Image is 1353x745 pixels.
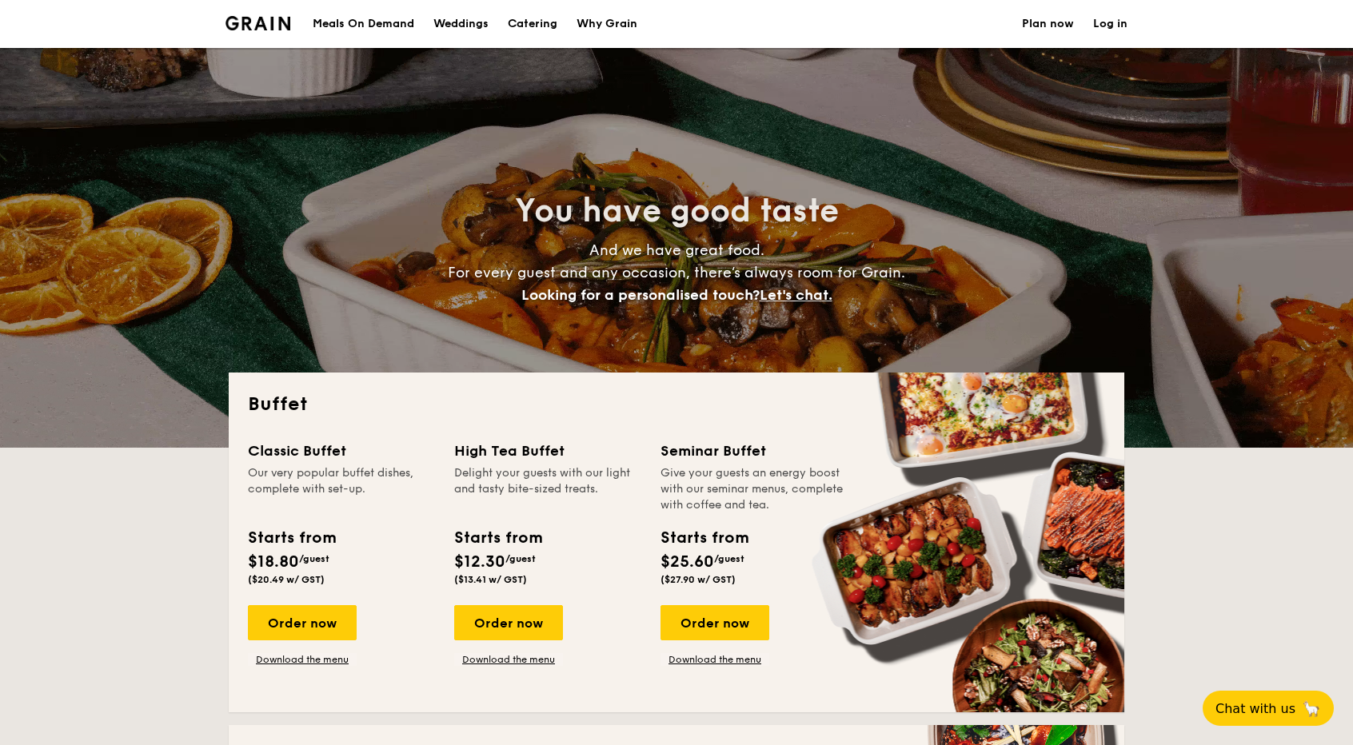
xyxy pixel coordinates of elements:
[661,552,714,572] span: $25.60
[454,552,505,572] span: $12.30
[1302,699,1321,718] span: 🦙
[225,16,290,30] img: Grain
[1203,691,1334,726] button: Chat with us🦙
[714,553,744,564] span: /guest
[661,526,748,550] div: Starts from
[454,526,541,550] div: Starts from
[661,605,769,640] div: Order now
[248,440,435,462] div: Classic Buffet
[661,574,736,585] span: ($27.90 w/ GST)
[521,286,760,304] span: Looking for a personalised touch?
[505,553,536,564] span: /guest
[448,241,905,304] span: And we have great food. For every guest and any occasion, there’s always room for Grain.
[454,574,527,585] span: ($13.41 w/ GST)
[661,440,848,462] div: Seminar Buffet
[248,465,435,513] div: Our very popular buffet dishes, complete with set-up.
[515,192,839,230] span: You have good taste
[1215,701,1295,716] span: Chat with us
[454,605,563,640] div: Order now
[248,526,335,550] div: Starts from
[760,286,832,304] span: Let's chat.
[454,653,563,666] a: Download the menu
[248,552,299,572] span: $18.80
[225,16,290,30] a: Logotype
[299,553,329,564] span: /guest
[248,653,357,666] a: Download the menu
[661,465,848,513] div: Give your guests an energy boost with our seminar menus, complete with coffee and tea.
[248,574,325,585] span: ($20.49 w/ GST)
[454,440,641,462] div: High Tea Buffet
[248,392,1105,417] h2: Buffet
[248,605,357,640] div: Order now
[454,465,641,513] div: Delight your guests with our light and tasty bite-sized treats.
[661,653,769,666] a: Download the menu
